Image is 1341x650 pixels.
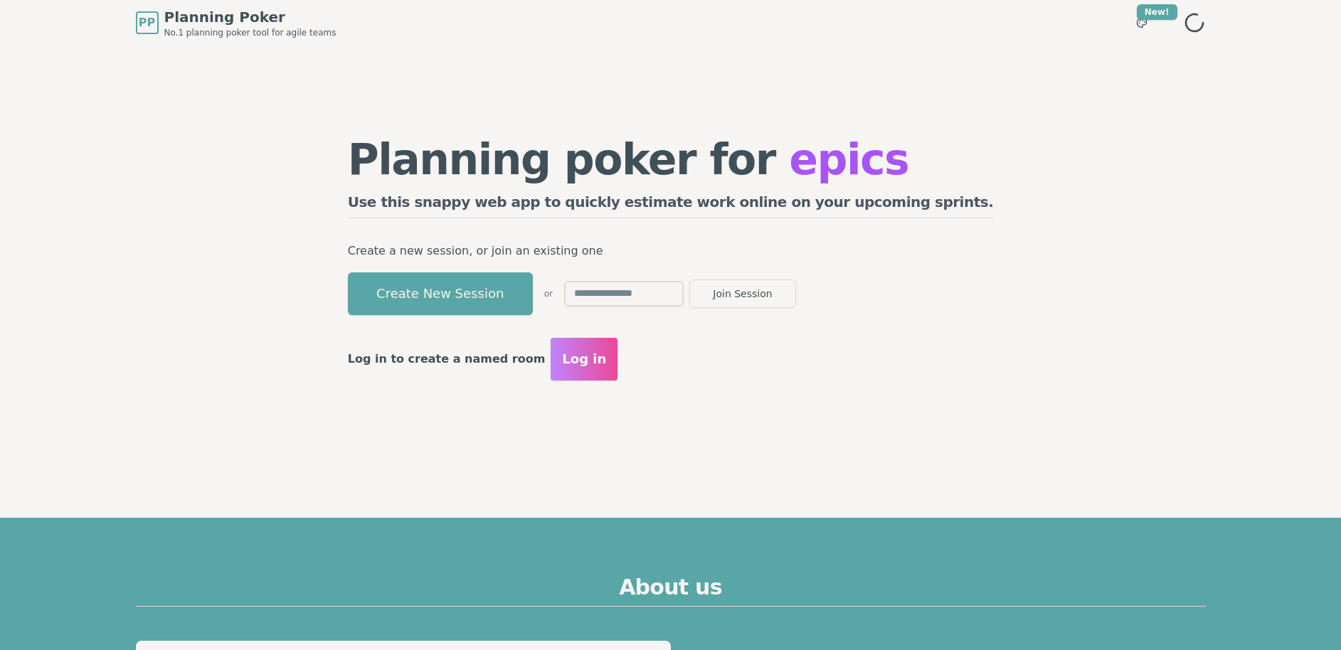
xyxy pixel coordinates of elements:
[348,349,546,369] p: Log in to create a named room
[1129,10,1155,36] button: New!
[551,338,618,380] button: Log in
[689,279,796,308] button: Join Session
[164,27,336,38] span: No.1 planning poker tool for agile teams
[348,241,994,261] p: Create a new session, or join an existing one
[164,7,336,27] span: Planning Poker
[136,575,1206,607] h2: About us
[136,7,336,38] a: PPPlanning PokerNo.1 planning poker tool for agile teams
[348,138,994,181] h1: Planning poker for
[562,349,606,369] span: Log in
[1137,4,1177,20] div: New!
[139,14,155,31] span: PP
[544,288,553,299] span: or
[348,192,994,218] h2: Use this snappy web app to quickly estimate work online on your upcoming sprints.
[789,134,908,184] span: epics
[348,272,533,315] button: Create New Session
